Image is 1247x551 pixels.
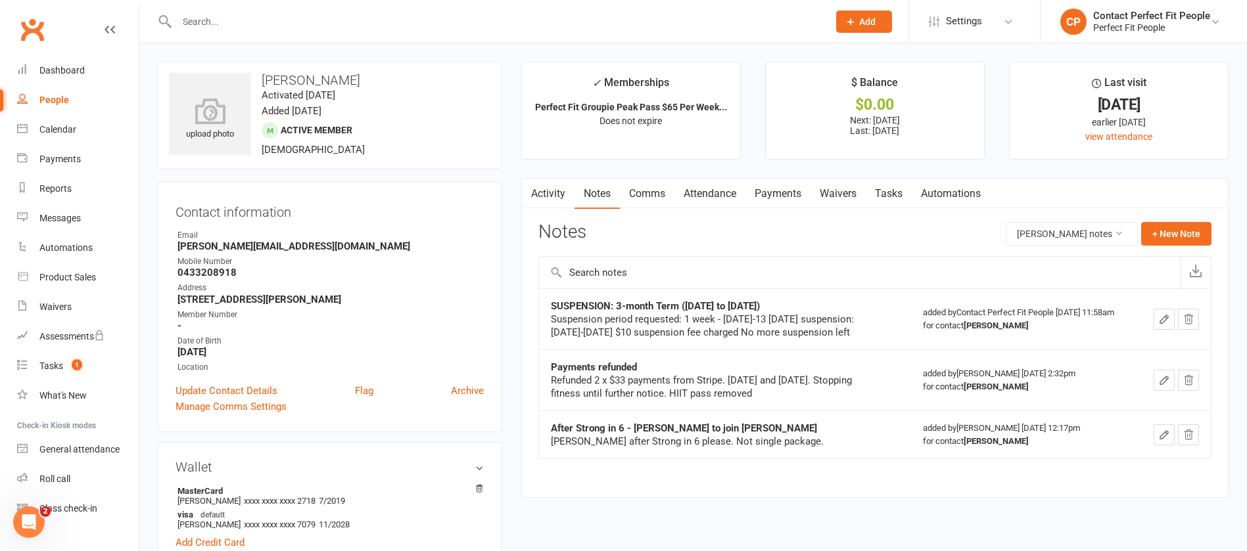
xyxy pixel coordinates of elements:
[39,301,72,312] div: Waivers
[535,102,727,112] strong: Perfect Fit Groupie Peak Pass $65 Per Week...
[600,116,662,126] span: Does not expire
[16,13,49,46] a: Clubworx
[319,496,345,506] span: 7/2019
[39,272,96,282] div: Product Sales
[1141,222,1212,246] button: + New Note
[319,519,350,529] span: 11/2028
[173,12,819,31] input: Search...
[17,322,139,351] a: Assessments
[17,85,139,115] a: People
[946,7,982,36] span: Settings
[923,422,1126,448] div: added by [PERSON_NAME] [DATE] 12:17pm
[923,435,1126,448] div: for contact
[575,179,620,209] a: Notes
[1085,131,1152,142] a: view attendance
[17,174,139,204] a: Reports
[17,351,139,381] a: Tasks 1
[17,263,139,292] a: Product Sales
[176,535,245,550] a: Add Credit Card
[1093,10,1210,22] div: Contact Perfect Fit People
[551,361,637,373] strong: Payments refunded
[17,233,139,263] a: Automations
[551,313,880,339] div: Suspension period requested: 1 week - [DATE]-13 [DATE] suspension: [DATE]-[DATE] $10 suspension f...
[39,331,105,342] div: Assessments
[39,95,69,105] div: People
[551,300,760,312] strong: SUSPENSION: 3-month Term ([DATE] to [DATE])
[522,179,575,209] a: Activity
[851,74,898,98] div: $ Balance
[355,383,373,399] a: Flag
[281,125,352,135] span: Active member
[177,309,484,321] div: Member Number
[745,179,811,209] a: Payments
[177,509,477,519] strong: visa
[17,115,139,144] a: Calendar
[177,282,484,294] div: Address
[177,320,484,332] strong: -
[551,374,880,400] div: Refunded 2 x $33 payments from Stripe. [DATE] and [DATE]. Stopping fitness until further notice. ...
[923,306,1126,332] div: added by Contact Perfect Fit People [DATE] 11:58am
[177,335,484,347] div: Date of Birth
[39,474,70,484] div: Roll call
[778,115,972,136] p: Next: [DATE] Last: [DATE]
[39,444,120,454] div: General attendance
[39,242,93,253] div: Automations
[964,382,1029,391] strong: [PERSON_NAME]
[17,494,139,523] a: Class kiosk mode
[539,257,1180,288] input: Search notes
[1092,74,1146,98] div: Last visit
[197,509,229,519] span: default
[592,77,601,89] i: ✓
[551,435,880,448] div: [PERSON_NAME] after Strong in 6 please. Not single package.
[551,422,817,434] strong: After Strong in 6 - [PERSON_NAME] to join [PERSON_NAME]
[262,144,365,156] span: [DEMOGRAPHIC_DATA]
[17,292,139,322] a: Waivers
[40,506,51,517] span: 2
[177,486,477,496] strong: MasterCard
[923,367,1126,393] div: added by [PERSON_NAME] [DATE] 2:32pm
[244,496,316,506] span: xxxx xxxx xxxx 2718
[177,240,484,252] strong: [PERSON_NAME][EMAIL_ADDRESS][DOMAIN_NAME]
[176,399,287,414] a: Manage Comms Settings
[923,319,1126,332] div: for contact
[17,435,139,464] a: General attendance kiosk mode
[912,179,990,209] a: Automations
[17,204,139,233] a: Messages
[39,183,72,194] div: Reports
[177,294,484,305] strong: [STREET_ADDRESS][PERSON_NAME]
[169,73,490,87] h3: [PERSON_NAME]
[859,16,876,27] span: Add
[811,179,866,209] a: Waivers
[778,98,972,112] div: $0.00
[177,255,484,268] div: Mobile Number
[262,89,335,101] time: Activated [DATE]
[1060,9,1087,35] div: CP
[17,381,139,410] a: What's New
[538,222,586,246] h3: Notes
[244,519,316,529] span: xxxx xxxx xxxx 7079
[39,124,76,135] div: Calendar
[17,464,139,494] a: Roll call
[17,144,139,174] a: Payments
[176,484,484,508] li: [PERSON_NAME]
[620,179,674,209] a: Comms
[13,506,45,538] iframe: Intercom live chat
[176,383,277,399] a: Update Contact Details
[1006,222,1138,246] button: [PERSON_NAME] notes
[39,65,85,76] div: Dashboard
[39,503,97,514] div: Class check-in
[39,361,63,371] div: Tasks
[39,213,81,223] div: Messages
[176,200,484,219] h3: Contact information
[923,380,1126,393] div: for contact
[674,179,745,209] a: Attendance
[451,383,484,399] a: Archive
[176,507,484,531] li: [PERSON_NAME]
[866,179,912,209] a: Tasks
[177,361,484,374] div: Location
[177,229,484,242] div: Email
[1022,115,1216,129] div: earlier [DATE]
[592,74,669,99] div: Memberships
[262,105,321,117] time: Added [DATE]
[836,11,892,33] button: Add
